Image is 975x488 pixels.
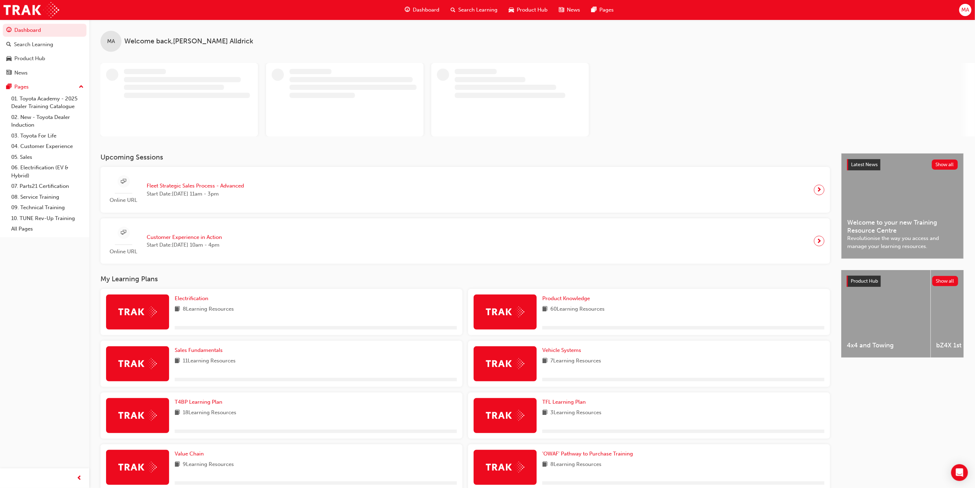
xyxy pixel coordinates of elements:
[175,295,208,302] span: Electrification
[8,213,86,224] a: 10. TUNE Rev-Up Training
[175,450,207,458] a: Value Chain
[175,451,204,457] span: Value Chain
[458,6,497,14] span: Search Learning
[106,172,824,207] a: Online URLFleet Strategic Sales Process - AdvancedStart Date:[DATE] 11am - 3pm
[118,410,157,421] img: Trak
[542,295,593,303] a: Product Knowledge
[542,398,589,406] a: TFL Learning Plan
[118,462,157,473] img: Trak
[413,6,439,14] span: Dashboard
[817,185,822,195] span: next-icon
[851,162,878,168] span: Latest News
[550,460,601,469] span: 8 Learning Resources
[8,162,86,181] a: 06. Electrification (EV & Hybrid)
[8,202,86,213] a: 09. Technical Training
[6,56,12,62] span: car-icon
[3,52,86,65] a: Product Hub
[175,409,180,417] span: book-icon
[124,37,253,45] span: Welcome back , [PERSON_NAME] Alldrick
[486,410,524,421] img: Trak
[14,83,29,91] div: Pages
[451,6,455,14] span: search-icon
[118,306,157,317] img: Trak
[77,474,82,483] span: prev-icon
[14,41,53,49] div: Search Learning
[8,141,86,152] a: 04. Customer Experience
[586,3,619,17] a: pages-iconPages
[147,233,222,241] span: Customer Experience in Action
[542,451,633,457] span: 'OWAF' Pathway to Purchase Training
[14,69,28,77] div: News
[106,248,141,256] span: Online URL
[175,295,211,303] a: Electrification
[175,357,180,366] span: book-icon
[3,22,86,80] button: DashboardSearch LearningProduct HubNews
[486,306,524,317] img: Trak
[841,153,964,259] a: Latest NewsShow allWelcome to your new Training Resource CentreRevolutionise the way you access a...
[14,55,45,63] div: Product Hub
[932,276,959,286] button: Show all
[445,3,503,17] a: search-iconSearch Learning
[550,409,601,417] span: 3 Learning Resources
[6,84,12,90] span: pages-icon
[486,358,524,369] img: Trak
[542,346,584,354] a: Vehicle Systems
[542,460,548,469] span: book-icon
[517,6,548,14] span: Product Hub
[486,462,524,473] img: Trak
[8,112,86,130] a: 02. New - Toyota Dealer Induction
[3,66,86,79] a: News
[3,80,86,93] button: Pages
[542,347,581,353] span: Vehicle Systems
[175,346,225,354] a: Sales Fundamentals
[817,236,822,246] span: next-icon
[847,159,958,170] a: Latest NewsShow all
[8,224,86,234] a: All Pages
[106,224,824,259] a: Online URLCustomer Experience in ActionStart Date:[DATE] 10am - 4pm
[542,357,548,366] span: book-icon
[559,6,564,14] span: news-icon
[3,38,86,51] a: Search Learning
[847,276,958,287] a: Product HubShow all
[107,37,115,45] span: MA
[405,6,410,14] span: guage-icon
[121,177,126,186] span: sessionType_ONLINE_URL-icon
[6,70,12,76] span: news-icon
[175,305,180,314] span: book-icon
[183,305,234,314] span: 8 Learning Resources
[6,42,11,48] span: search-icon
[183,460,234,469] span: 9 Learning Resources
[542,305,548,314] span: book-icon
[147,241,222,249] span: Start Date: [DATE] 10am - 4pm
[503,3,553,17] a: car-iconProduct Hub
[8,192,86,203] a: 08. Service Training
[8,181,86,192] a: 07. Parts21 Certification
[8,93,86,112] a: 01. Toyota Academy - 2025 Dealer Training Catalogue
[6,27,12,34] span: guage-icon
[118,358,157,369] img: Trak
[851,278,878,284] span: Product Hub
[932,160,958,170] button: Show all
[542,409,548,417] span: book-icon
[599,6,614,14] span: Pages
[79,83,84,92] span: up-icon
[399,3,445,17] a: guage-iconDashboard
[100,153,830,161] h3: Upcoming Sessions
[100,275,830,283] h3: My Learning Plans
[542,399,586,405] span: TFL Learning Plan
[175,398,225,406] a: T4BP Learning Plan
[591,6,597,14] span: pages-icon
[4,2,59,18] img: Trak
[951,464,968,481] div: Open Intercom Messenger
[183,409,236,417] span: 18 Learning Resources
[175,460,180,469] span: book-icon
[121,228,126,237] span: sessionType_ONLINE_URL-icon
[542,295,590,302] span: Product Knowledge
[147,182,244,190] span: Fleet Strategic Sales Process - Advanced
[550,305,605,314] span: 60 Learning Resources
[183,357,236,366] span: 11 Learning Resources
[175,347,223,353] span: Sales Fundamentals
[847,219,958,234] span: Welcome to your new Training Resource Centre
[147,190,244,198] span: Start Date: [DATE] 11am - 3pm
[8,130,86,141] a: 03. Toyota For Life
